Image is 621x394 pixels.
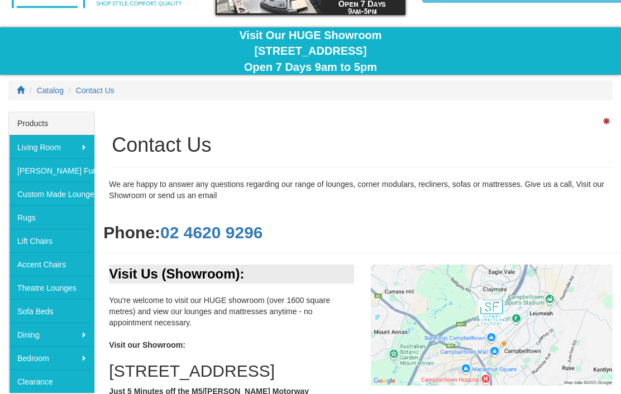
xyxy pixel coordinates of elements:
[9,205,94,229] a: Rugs
[9,135,94,158] a: Living Room
[9,158,94,182] a: [PERSON_NAME] Furniture
[109,362,354,380] h2: [STREET_ADDRESS]
[112,134,613,156] h1: Contact Us
[109,265,354,284] div: Visit Us (Showroom):
[9,229,94,252] a: Lift Chairs
[9,369,94,393] a: Clearance
[160,223,263,242] a: 02 4620 9296
[371,265,613,386] img: Click to activate map
[103,179,621,201] div: We are happy to answer any questions regarding our range of lounges, corner modulars, recliners, ...
[9,299,94,323] a: Sofa Beds
[9,182,94,205] a: Custom Made Lounges
[9,346,94,369] a: Bedroom
[9,323,94,346] a: Dining
[9,252,94,276] a: Accent Chairs
[8,27,613,75] div: Visit Our HUGE Showroom [STREET_ADDRESS] Open 7 Days 9am to 5pm
[9,112,94,135] div: Products
[76,86,114,95] a: Contact Us
[103,223,262,242] b: Phone:
[9,276,94,299] a: Theatre Lounges
[37,86,64,95] a: Catalog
